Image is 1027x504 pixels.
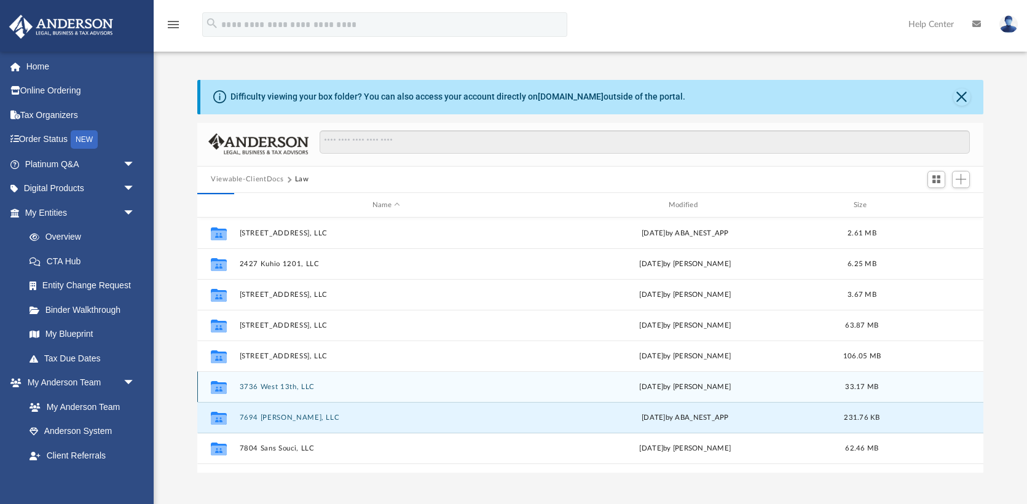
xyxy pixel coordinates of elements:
[205,17,219,30] i: search
[9,103,154,127] a: Tax Organizers
[9,200,154,225] a: My Entitiesarrow_drop_down
[240,229,533,237] button: [STREET_ADDRESS], LLC
[17,322,148,347] a: My Blueprint
[240,352,533,360] button: [STREET_ADDRESS], LLC
[123,371,148,396] span: arrow_drop_down
[538,320,832,331] div: [DATE] by [PERSON_NAME]
[166,23,181,32] a: menu
[17,395,141,419] a: My Anderson Team
[848,261,876,267] span: 6.25 MB
[166,17,181,32] i: menu
[848,230,876,237] span: 2.61 MB
[71,130,98,149] div: NEW
[845,384,878,390] span: 33.17 MB
[17,346,154,371] a: Tax Due Dates
[17,419,148,444] a: Anderson System
[17,225,154,250] a: Overview
[9,152,154,176] a: Platinum Q&Aarrow_drop_down
[123,200,148,226] span: arrow_drop_down
[844,414,879,421] span: 231.76 KB
[892,200,978,211] div: id
[17,297,154,322] a: Binder Walkthrough
[538,259,832,270] div: [DATE] by [PERSON_NAME]
[538,228,832,239] div: [DATE] by ABA_NEST_APP
[320,130,970,154] input: Search files and folders
[9,127,154,152] a: Order StatusNEW
[538,443,832,454] div: [DATE] by [PERSON_NAME]
[240,260,533,268] button: 2427 Kuhio 1201, LLC
[295,174,309,185] button: Law
[999,15,1018,33] img: User Pic
[123,152,148,177] span: arrow_drop_down
[9,371,148,395] a: My Anderson Teamarrow_drop_down
[538,289,832,301] div: [DATE] by [PERSON_NAME]
[240,291,533,299] button: [STREET_ADDRESS], LLC
[845,322,878,329] span: 63.87 MB
[230,90,685,103] div: Difficulty viewing your box folder? You can also access your account directly on outside of the p...
[927,171,946,188] button: Switch to Grid View
[240,414,533,422] button: 7694 [PERSON_NAME], LLC
[9,79,154,103] a: Online Ordering
[9,54,154,79] a: Home
[239,200,533,211] div: Name
[952,171,970,188] button: Add
[197,218,983,473] div: grid
[211,174,283,185] button: Viewable-ClientDocs
[17,249,154,274] a: CTA Hub
[838,200,887,211] div: Size
[240,444,533,452] button: 7804 Sans Souci, LLC
[848,291,876,298] span: 3.67 MB
[6,15,117,39] img: Anderson Advisors Platinum Portal
[538,92,604,101] a: [DOMAIN_NAME]
[538,351,832,362] div: [DATE] by [PERSON_NAME]
[538,412,832,423] div: [DATE] by ABA_NEST_APP
[17,443,148,468] a: Client Referrals
[845,445,878,452] span: 62.46 MB
[203,200,234,211] div: id
[843,353,881,360] span: 106.05 MB
[9,176,154,201] a: Digital Productsarrow_drop_down
[17,274,154,298] a: Entity Change Request
[538,200,832,211] div: Modified
[123,176,148,202] span: arrow_drop_down
[240,321,533,329] button: [STREET_ADDRESS], LLC
[953,89,970,106] button: Close
[240,383,533,391] button: 3736 West 13th, LLC
[538,382,832,393] div: [DATE] by [PERSON_NAME]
